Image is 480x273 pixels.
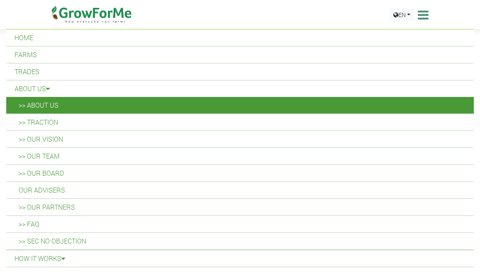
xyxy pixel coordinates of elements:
a: >> FAQ [6,216,474,232]
a: Farms [6,46,474,63]
a: >> Our Partners [6,199,474,215]
a: >> SEC No Objection [6,233,474,249]
a: About Us [6,80,474,97]
a: Trades [6,63,474,80]
a: Our Advisers [6,182,474,198]
a: How it Works [6,250,474,267]
a: EN [389,8,414,21]
a: >> Our Board [6,165,474,181]
a: >> Our Vision [6,131,474,147]
a: >> Traction [6,114,474,130]
a: >> Our Team [6,148,474,164]
a: >> About Us [6,97,474,114]
a: Home [6,29,474,46]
